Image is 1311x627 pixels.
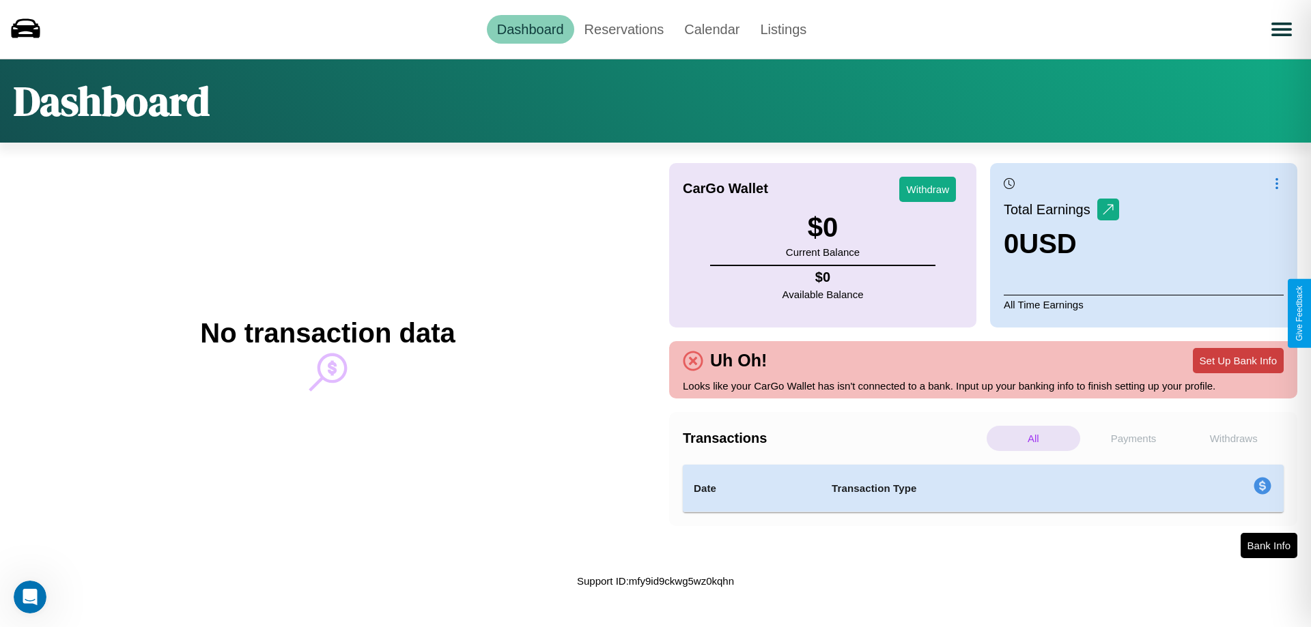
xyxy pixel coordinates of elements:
[1004,197,1097,222] p: Total Earnings
[750,15,817,44] a: Listings
[832,480,1142,497] h4: Transaction Type
[683,431,983,446] h4: Transactions
[683,181,768,196] h4: CarGo Wallet
[783,285,864,304] p: Available Balance
[786,212,860,243] h3: $ 0
[574,15,675,44] a: Reservations
[694,480,810,497] h4: Date
[14,581,46,613] iframe: Intercom live chat
[1241,533,1297,558] button: Bank Info
[783,269,864,285] h4: $ 0
[487,15,574,44] a: Dashboard
[899,177,956,202] button: Withdraw
[1193,348,1284,373] button: Set Up Bank Info
[1004,229,1119,259] h3: 0 USD
[683,377,1284,395] p: Looks like your CarGo Wallet has isn't connected to a bank. Input up your banking info to finish ...
[786,243,860,261] p: Current Balance
[1295,286,1304,341] div: Give Feedback
[577,572,734,590] p: Support ID: mfy9id9ckwg5wz0kqhn
[14,73,210,129] h1: Dashboard
[200,318,455,349] h2: No transaction data
[987,426,1080,451] p: All
[674,15,750,44] a: Calendar
[703,351,774,370] h4: Uh Oh!
[1087,426,1181,451] p: Payments
[683,465,1284,512] table: simple table
[1004,295,1284,314] p: All Time Earnings
[1263,10,1301,48] button: Open menu
[1187,426,1280,451] p: Withdraws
